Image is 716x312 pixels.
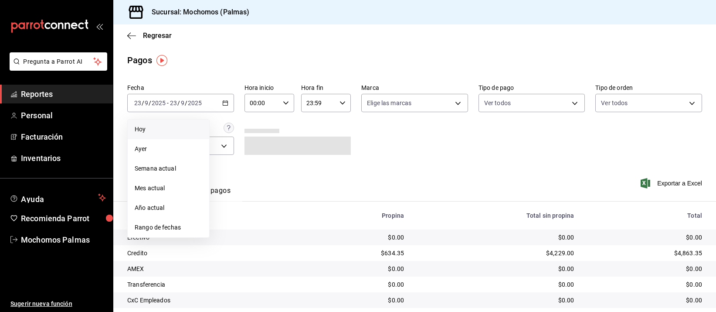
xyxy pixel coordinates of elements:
[21,152,106,164] span: Inventarios
[127,212,302,219] div: Tipo de pago
[144,99,149,106] input: --
[156,55,167,66] img: Tooltip marker
[418,296,574,305] div: $0.00
[418,249,574,257] div: $4,229.00
[135,223,202,232] span: Rango de fechas
[418,212,574,219] div: Total sin propina
[588,212,702,219] div: Total
[21,110,106,121] span: Personal
[135,125,202,134] span: Hoy
[198,186,231,201] button: Ver pagos
[418,280,574,289] div: $0.00
[588,264,702,273] div: $0.00
[10,299,106,309] span: Sugerir nueva función
[588,233,702,242] div: $0.00
[167,99,169,106] span: -
[149,99,151,106] span: /
[187,99,202,106] input: ----
[642,178,702,189] button: Exportar a Excel
[96,23,103,30] button: open_drawer_menu
[127,54,152,67] div: Pagos
[588,280,702,289] div: $0.00
[151,99,166,106] input: ----
[127,280,302,289] div: Transferencia
[316,264,404,273] div: $0.00
[316,212,404,219] div: Propina
[142,99,144,106] span: /
[316,280,404,289] div: $0.00
[135,184,202,193] span: Mes actual
[367,99,411,107] span: Elige las marcas
[127,264,302,273] div: AMEX
[316,249,404,257] div: $634.35
[177,99,180,106] span: /
[6,63,107,72] a: Pregunta a Parrot AI
[588,249,702,257] div: $4,863.35
[143,31,172,40] span: Regresar
[478,85,585,91] label: Tipo de pago
[127,85,234,91] label: Fecha
[135,203,202,213] span: Año actual
[180,99,185,106] input: --
[127,233,302,242] div: Efectivo
[127,249,302,257] div: Credito
[484,99,511,107] span: Ver todos
[135,144,202,154] span: Ayer
[244,85,294,91] label: Hora inicio
[21,213,106,224] span: Recomienda Parrot
[418,233,574,242] div: $0.00
[185,99,187,106] span: /
[170,99,177,106] input: --
[21,131,106,143] span: Facturación
[301,85,351,91] label: Hora fin
[21,234,106,246] span: Mochomos Palmas
[10,52,107,71] button: Pregunta a Parrot AI
[361,85,468,91] label: Marca
[145,7,250,17] h3: Sucursal: Mochomos (Palmas)
[135,164,202,173] span: Semana actual
[418,264,574,273] div: $0.00
[595,85,702,91] label: Tipo de orden
[134,99,142,106] input: --
[601,99,628,107] span: Ver todos
[24,57,94,66] span: Pregunta a Parrot AI
[127,31,172,40] button: Regresar
[316,233,404,242] div: $0.00
[316,296,404,305] div: $0.00
[21,192,95,203] span: Ayuda
[21,88,106,100] span: Reportes
[127,296,302,305] div: CxC Empleados
[588,296,702,305] div: $0.00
